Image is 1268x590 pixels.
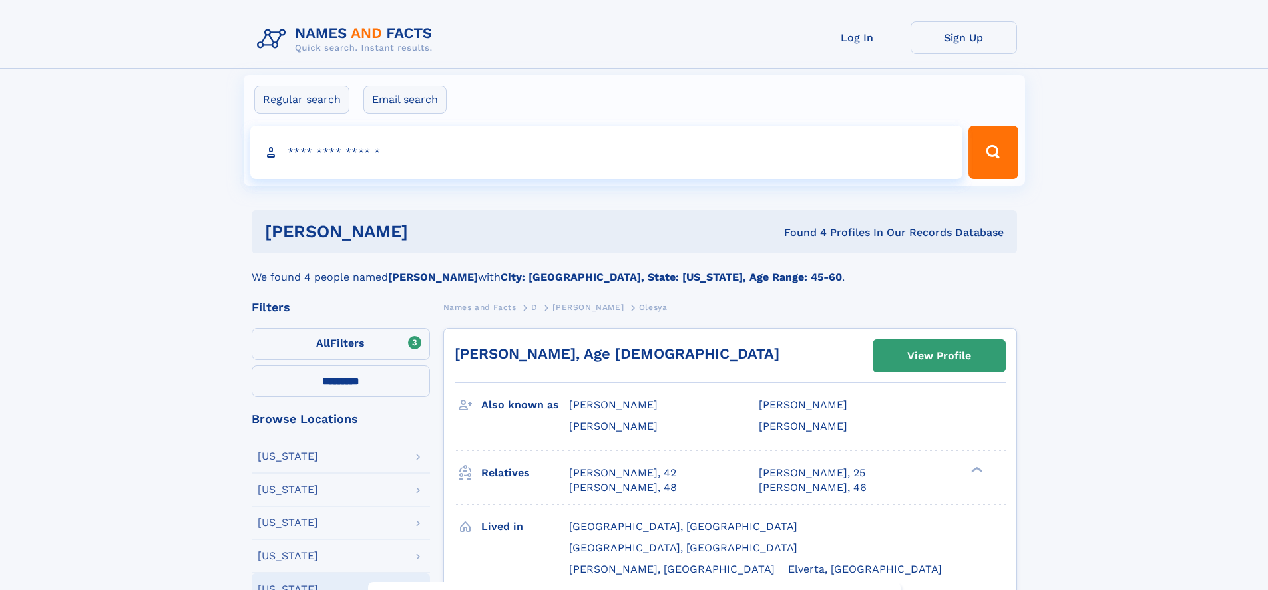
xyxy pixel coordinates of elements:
b: City: [GEOGRAPHIC_DATA], State: [US_STATE], Age Range: 45-60 [501,271,842,283]
span: [GEOGRAPHIC_DATA], [GEOGRAPHIC_DATA] [569,541,797,554]
a: Log In [804,21,911,54]
a: [PERSON_NAME] [552,299,624,315]
span: [PERSON_NAME] [759,420,847,432]
span: [PERSON_NAME] [569,420,658,432]
h3: Lived in [481,516,569,538]
a: [PERSON_NAME], Age [DEMOGRAPHIC_DATA] [455,345,779,362]
div: Filters [252,301,430,313]
img: Logo Names and Facts [252,21,443,57]
span: All [316,337,330,349]
div: [US_STATE] [258,517,318,528]
div: Browse Locations [252,413,430,425]
h3: Also known as [481,394,569,416]
a: D [531,299,538,315]
a: Names and Facts [443,299,517,315]
a: View Profile [873,340,1005,372]
span: [PERSON_NAME] [552,303,624,312]
div: [US_STATE] [258,551,318,561]
div: [US_STATE] [258,451,318,462]
a: [PERSON_NAME], 42 [569,466,676,480]
span: [GEOGRAPHIC_DATA], [GEOGRAPHIC_DATA] [569,520,797,533]
label: Filters [252,328,430,360]
b: [PERSON_NAME] [388,271,478,283]
span: [PERSON_NAME] [759,398,847,411]
div: We found 4 people named with . [252,253,1017,285]
button: Search Button [968,126,1018,179]
span: [PERSON_NAME], [GEOGRAPHIC_DATA] [569,563,775,575]
a: [PERSON_NAME], 46 [759,480,867,495]
div: ❯ [968,465,984,474]
label: Regular search [254,86,349,114]
span: D [531,303,538,312]
label: Email search [363,86,447,114]
h3: Relatives [481,462,569,484]
a: [PERSON_NAME], 48 [569,480,677,495]
span: Elverta, [GEOGRAPHIC_DATA] [788,563,942,575]
div: [US_STATE] [258,484,318,495]
div: Found 4 Profiles In Our Records Database [596,225,1004,240]
span: [PERSON_NAME] [569,398,658,411]
div: View Profile [907,341,971,371]
a: Sign Up [911,21,1017,54]
h1: [PERSON_NAME] [265,223,596,240]
input: search input [250,126,963,179]
span: Olesya [639,303,668,312]
a: [PERSON_NAME], 25 [759,466,865,480]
